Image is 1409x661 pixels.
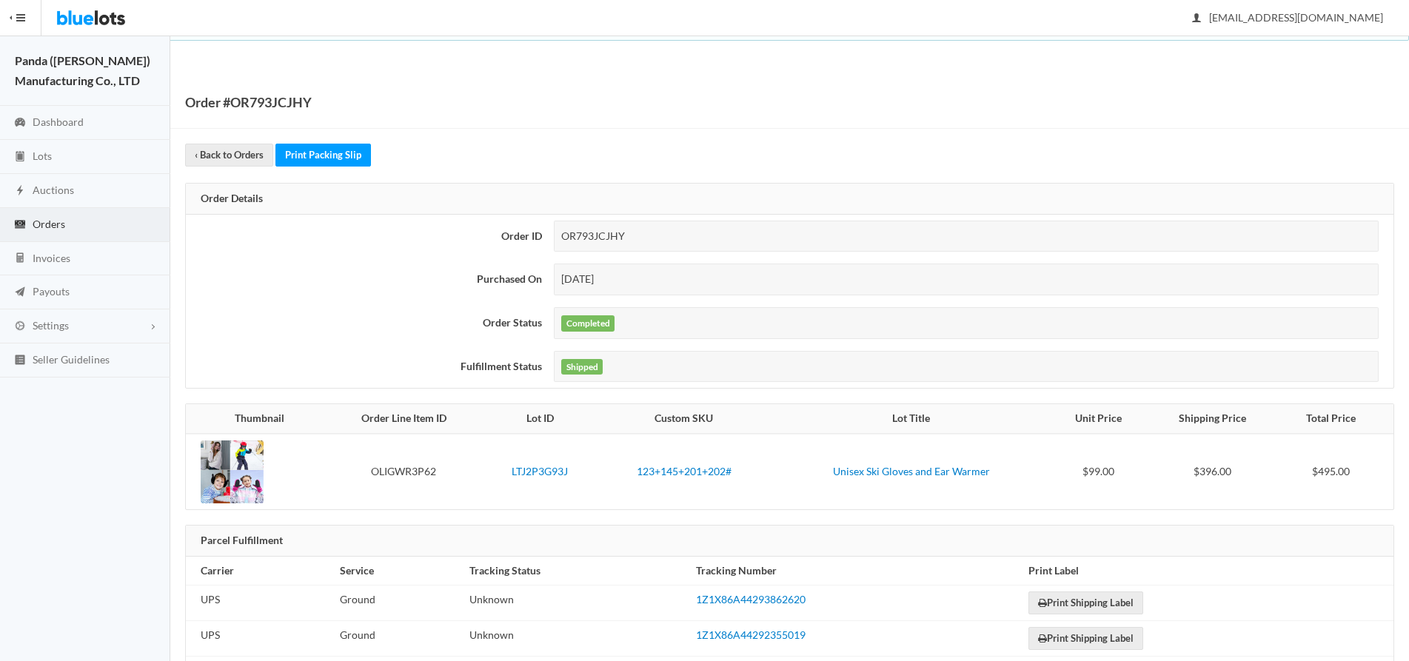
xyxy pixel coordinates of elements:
th: Lot ID [483,404,596,434]
span: Lots [33,150,52,162]
th: Shipping Price [1147,404,1277,434]
th: Fulfillment Status [186,345,548,389]
span: Settings [33,319,69,332]
ion-icon: cog [13,320,27,334]
a: Print Shipping Label [1028,591,1143,614]
span: Dashboard [33,115,84,128]
td: UPS [186,585,334,621]
td: Unknown [463,585,690,621]
ion-icon: person [1189,12,1204,26]
td: $396.00 [1147,434,1277,509]
th: Tracking Number [690,557,1023,585]
th: Total Price [1277,404,1393,434]
a: ‹ Back to Orders [185,144,273,167]
td: Ground [334,585,463,621]
td: Ground [334,621,463,657]
ion-icon: calculator [13,252,27,266]
th: Purchased On [186,258,548,301]
label: Completed [561,315,615,332]
th: Service [334,557,463,585]
span: [EMAIL_ADDRESS][DOMAIN_NAME] [1193,11,1383,24]
th: Carrier [186,557,334,585]
span: Auctions [33,184,74,196]
th: Order ID [186,215,548,258]
span: Invoices [33,252,70,264]
th: Thumbnail [186,404,324,434]
ion-icon: speedometer [13,116,27,130]
h1: Order #OR793JCJHY [185,91,312,113]
label: Shipped [561,359,603,375]
a: Print Shipping Label [1028,627,1143,650]
ion-icon: paper plane [13,286,27,300]
div: Parcel Fulfillment [186,526,1393,557]
td: OLIGWR3P62 [324,434,483,509]
ion-icon: clipboard [13,150,27,164]
th: Print Label [1023,557,1393,585]
td: UPS [186,621,334,657]
th: Unit Price [1051,404,1147,434]
ion-icon: list box [13,354,27,368]
a: Print Packing Slip [275,144,371,167]
div: Order Details [186,184,1393,215]
span: Payouts [33,285,70,298]
a: 123+145+201+202# [637,465,732,477]
span: Seller Guidelines [33,353,110,366]
a: 1Z1X86A44292355019 [696,628,806,641]
a: Unisex Ski Gloves and Ear Warmer [833,465,990,477]
ion-icon: cash [13,218,27,232]
span: Orders [33,218,65,230]
th: Order Status [186,301,548,345]
th: Lot Title [772,404,1051,434]
a: 1Z1X86A44293862620 [696,593,806,605]
strong: Panda ([PERSON_NAME]) Manufacturing Co., LTD [15,53,150,87]
ion-icon: flash [13,184,27,198]
th: Order Line Item ID [324,404,483,434]
a: LTJ2P3G93J [512,465,568,477]
td: $99.00 [1051,434,1147,509]
th: Custom SKU [596,404,772,434]
div: OR793JCJHY [554,221,1379,252]
td: Unknown [463,621,690,657]
th: Tracking Status [463,557,690,585]
div: [DATE] [554,264,1379,295]
td: $495.00 [1277,434,1393,509]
